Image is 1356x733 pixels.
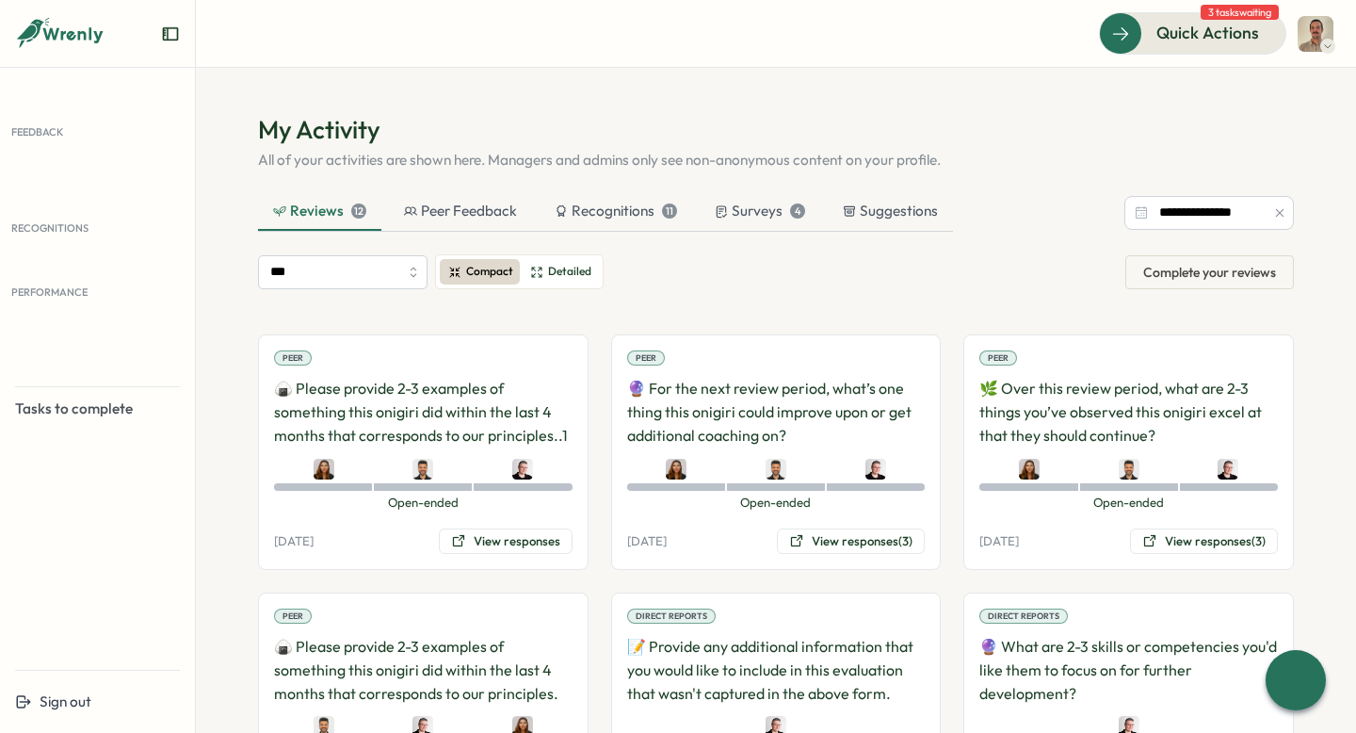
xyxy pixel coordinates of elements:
img: Sagar Verma [766,459,786,480]
p: 🍙 Please provide 2-3 examples of something this onigiri did within the last 4 months that corresp... [274,377,573,447]
span: 3 tasks waiting [1201,5,1279,20]
div: Direct Reports [979,609,1068,624]
p: 🌿 Over this review period, what are 2-3 things you’ve observed this onigiri excel at that they sh... [979,377,1278,447]
button: View responses [439,529,573,555]
span: Quick Actions [1156,21,1259,45]
div: 12 [351,204,366,219]
p: [DATE] [274,533,314,550]
p: All of your activities are shown here. Managers and admins only see non-anonymous content on your... [258,150,1294,171]
div: 11 [662,204,677,219]
div: Direct Reports [627,609,716,624]
span: Compact [466,263,513,281]
p: 🔮 For the next review period, what’s one thing this onigiri could improve upon or get additional ... [627,377,926,447]
p: 🍙 Please provide 2-3 examples of something this onigiri did within the last 4 months that corresp... [274,635,573,705]
div: Peer Feedback [404,201,517,221]
div: Peer [627,350,665,366]
div: Suggestions [843,201,938,221]
img: Maria Makarova [1019,459,1040,480]
img: Maria Makarova [314,459,334,480]
img: Sagar Verma [412,459,433,480]
img: Francisco Afonso [1298,16,1333,52]
div: Surveys [715,201,805,221]
span: Open-ended [979,495,1278,512]
h1: My Activity [258,113,1294,146]
div: 4 [790,204,805,219]
img: Almudena Bernardos [865,459,886,480]
span: Complete your reviews [1143,256,1276,288]
div: Peer [274,350,312,366]
img: Sagar Verma [1119,459,1139,480]
div: Peer [979,350,1017,366]
button: Quick Actions [1099,12,1286,54]
button: Complete your reviews [1125,255,1294,289]
img: Maria Makarova [666,459,686,480]
p: 📝 Provide any additional information that you would like to include in this evaluation that wasn'... [627,635,926,705]
p: Tasks to complete [15,399,180,419]
button: Expand sidebar [161,24,180,43]
img: Almudena Bernardos [1218,459,1238,480]
p: 🔮 What are 2-3 skills or competencies you'd like them to focus on for further development? [979,635,1278,705]
button: View responses(3) [1130,529,1278,555]
span: Open-ended [627,495,926,512]
p: [DATE] [627,533,667,550]
span: Detailed [548,263,591,281]
p: [DATE] [979,533,1019,550]
div: Reviews [273,201,366,221]
button: View responses(3) [777,529,925,555]
div: Peer [274,609,312,624]
img: Almudena Bernardos [512,459,533,480]
span: Open-ended [274,495,573,512]
span: Sign out [40,692,91,710]
div: Recognitions [555,201,677,221]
